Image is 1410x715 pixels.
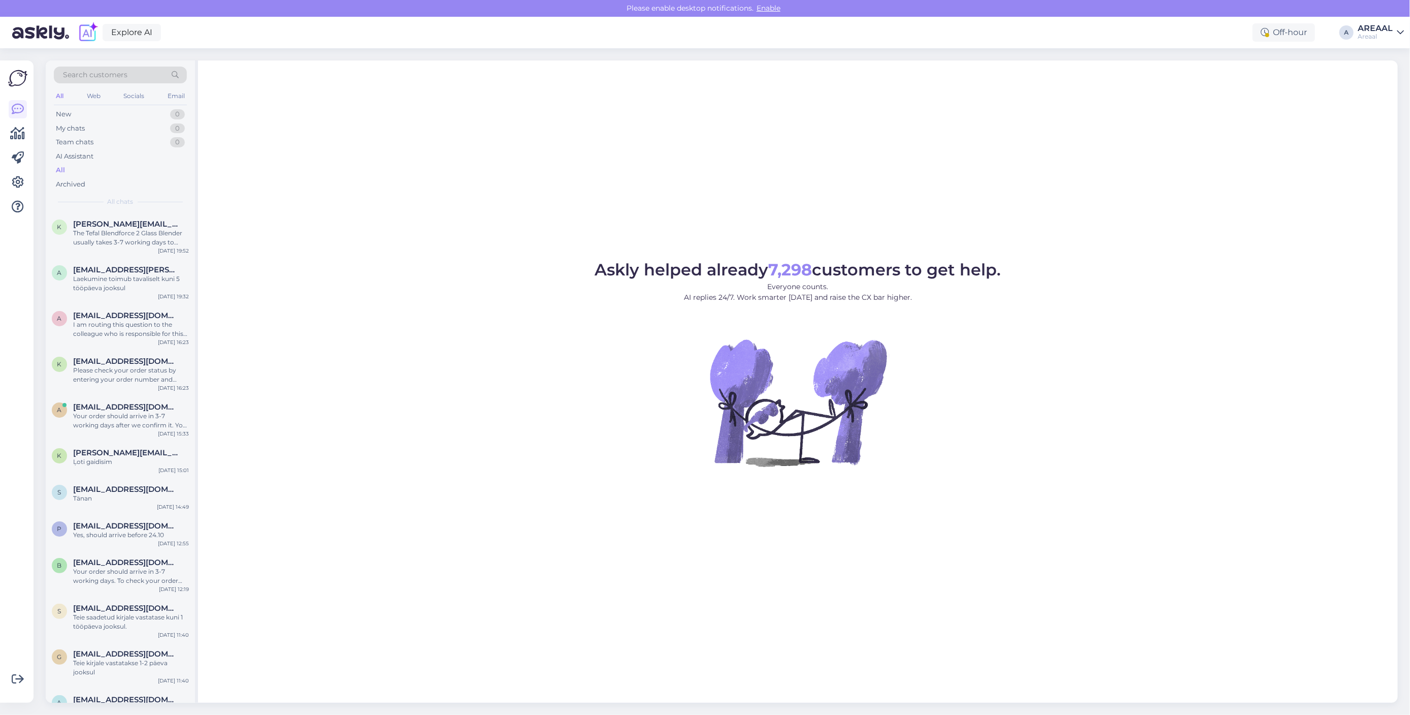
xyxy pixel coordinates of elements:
span: prohhor.kozlov@gmail.com [73,521,179,531]
span: bahhalux@gmail.com [73,558,179,567]
img: explore-ai [77,22,99,43]
span: a [57,406,62,414]
div: The Tefal Blendforce 2 Glass Blender usually takes 3-7 working days to arrive. This is an estimat... [73,229,189,247]
span: silver.ratnik@outlook.com [73,485,179,494]
img: Askly Logo [8,69,27,88]
div: [DATE] 15:33 [158,430,189,438]
span: karel.reilson@gmail.com [73,220,179,229]
span: aiexandrzub83@gmail.com [73,402,179,412]
span: stebik@gmail.com [73,604,179,613]
div: [DATE] 16:23 [158,338,189,346]
div: New [56,109,71,119]
div: Off-hour [1253,23,1315,42]
div: [DATE] 19:52 [158,247,189,255]
div: [DATE] 12:55 [158,540,189,547]
div: AI Assistant [56,151,93,162]
span: a [57,315,62,322]
div: Yes, should arrive before 24.10 [73,531,189,540]
span: kate.donika@gmail.com [73,448,179,457]
div: [DATE] 11:40 [158,677,189,685]
div: AREAAL [1358,24,1393,33]
span: gluukas@gmail.com [73,649,179,659]
span: k [57,360,62,368]
div: Web [85,89,103,103]
div: Laekumine toimub tavaliselt kuni 5 tööpäeva jooksul [73,274,189,293]
div: I am routing this question to the colleague who is responsible for this topic. The reply might ta... [73,320,189,338]
span: k [57,452,62,459]
span: arseni.holostov@gmail.com [73,695,179,704]
div: [DATE] 14:49 [157,503,189,511]
span: Search customers [63,70,127,80]
div: [DATE] 15:01 [158,467,189,474]
span: b [57,562,62,569]
div: [DATE] 19:32 [158,293,189,300]
div: All [56,165,65,175]
b: 7,298 [769,260,812,279]
span: All chats [108,197,134,206]
span: s [58,488,61,496]
p: Everyone counts. AI replies 24/7. Work smarter [DATE] and raise the CX bar higher. [595,282,1001,303]
div: Email [166,89,187,103]
span: aiatark@aiatark.ee [73,311,179,320]
div: All [54,89,65,103]
div: Teie kirjale vastatakse 1-2 päeva jooksul [73,659,189,677]
span: a [57,699,62,706]
span: kulikov.vitali@gmail.com [73,357,179,366]
div: Team chats [56,137,93,147]
div: Your order should arrive in 3-7 working days. To check your order status, please use your order n... [73,567,189,585]
div: Ļoti gaidīsim [73,457,189,467]
div: My chats [56,123,85,134]
span: a [57,269,62,276]
div: 0 [170,123,185,134]
div: Teie saadetud kirjale vastatase kuni 1 tööpäeva jooksul. [73,613,189,631]
a: Explore AI [103,24,161,41]
span: k [57,223,62,231]
a: AREAALAreaal [1358,24,1404,41]
div: Socials [121,89,146,103]
div: [DATE] 16:23 [158,384,189,392]
div: Archived [56,179,85,190]
div: Tänan [73,494,189,503]
div: 0 [170,137,185,147]
span: g [57,653,62,661]
div: 0 [170,109,185,119]
span: Askly helped already customers to get help. [595,260,1001,279]
span: annabel.kallas@gmail.com [73,265,179,274]
div: [DATE] 12:19 [159,585,189,593]
img: No Chat active [707,311,890,494]
span: s [58,607,61,615]
div: Areaal [1358,33,1393,41]
div: [DATE] 11:40 [158,631,189,639]
span: p [57,525,62,533]
div: Please check your order status by entering your order number and email here: - [URL][DOMAIN_NAME]... [73,366,189,384]
div: Your order should arrive in 3-7 working days after we confirm it. You ordered [DATE] evening, so ... [73,412,189,430]
span: Enable [753,4,783,13]
div: A [1339,25,1354,40]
